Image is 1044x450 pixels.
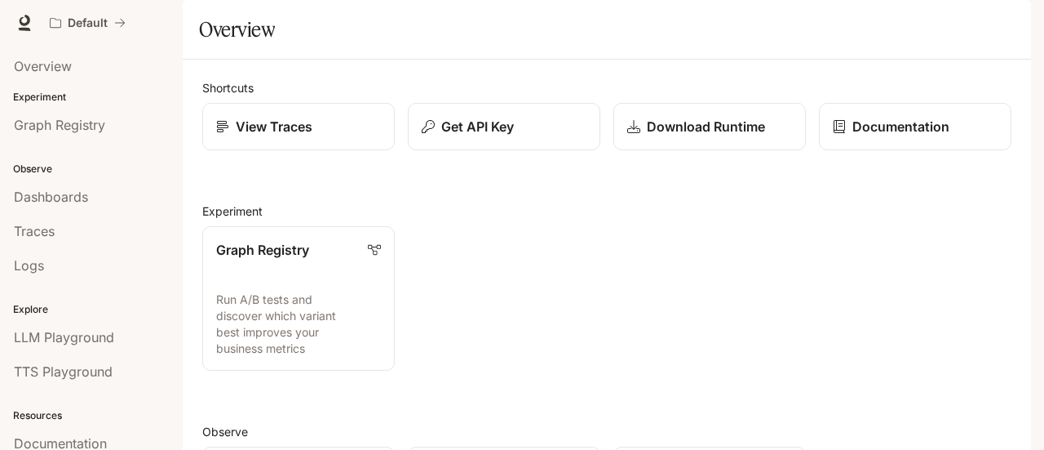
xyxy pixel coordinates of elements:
[202,226,395,371] a: Graph RegistryRun A/B tests and discover which variant best improves your business metrics
[202,103,395,150] a: View Traces
[408,103,600,150] button: Get API Key
[202,203,1011,220] h2: Experiment
[441,117,514,136] p: Get API Key
[202,79,1011,96] h2: Shortcuts
[216,292,381,357] p: Run A/B tests and discover which variant best improves your business metrics
[42,7,133,39] button: All workspaces
[852,117,949,136] p: Documentation
[199,13,275,46] h1: Overview
[647,117,765,136] p: Download Runtime
[216,240,309,260] p: Graph Registry
[613,103,806,150] a: Download Runtime
[819,103,1011,150] a: Documentation
[236,117,312,136] p: View Traces
[202,423,1011,440] h2: Observe
[68,16,108,30] p: Default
